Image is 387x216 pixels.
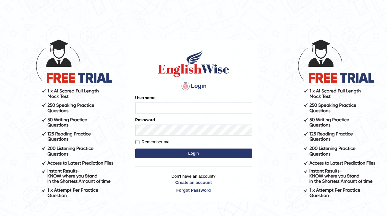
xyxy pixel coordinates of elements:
button: Login [135,149,252,158]
input: Remember me [135,140,139,144]
a: Create an account [135,179,252,186]
p: Don't have an account? [135,173,252,193]
label: Remember me [135,139,170,145]
a: Forgot Password [135,187,252,193]
label: Username [135,95,156,101]
img: Logo of English Wise sign in for intelligent practice with AI [157,49,231,78]
h4: Login [135,81,252,91]
label: Password [135,117,155,123]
